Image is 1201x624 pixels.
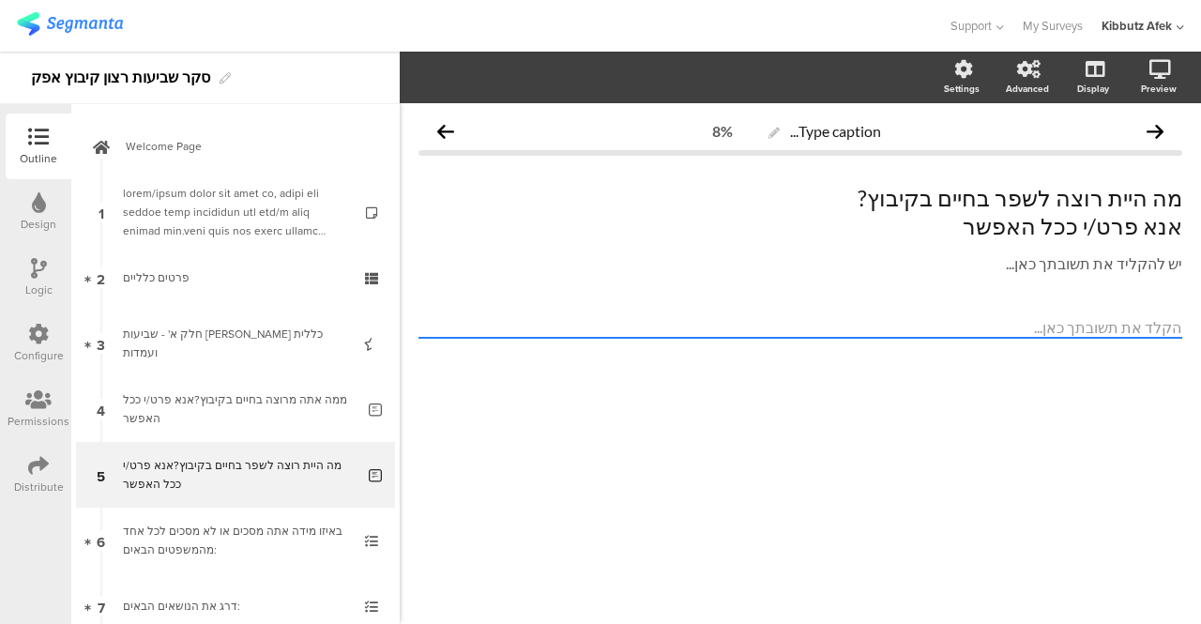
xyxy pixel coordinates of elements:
div: 8% [712,122,733,140]
div: Permissions [8,413,69,430]
a: 5 מה היית רוצה לשפר בחיים בקיבוץ?אנא פרט/י ככל האפשר [76,442,395,508]
div: Logic [25,282,53,298]
div: דרג את הנושאים הבאים: [123,597,347,616]
a: 6 באיזו מידה אתה מסכים או לא מסכים לכל אחד מהמשפטים הבאים: [76,508,395,573]
div: Kibbutz Afek [1102,17,1172,35]
a: 2 פרטים כלליים [76,245,395,311]
a: 3 חלק א' - שביעות [PERSON_NAME] כללית ועמדות [76,311,395,376]
span: 7 [98,596,105,616]
div: Display [1077,82,1109,96]
p: מה היית רוצה לשפר בחיים בקיבוץ? [418,184,1182,212]
a: 4 ממה אתה מרוצה בחיים בקיבוץ?אנא פרט/י ככל האפשר [76,376,395,442]
span: 4 [97,399,105,419]
div: Preview [1141,82,1177,96]
div: חלק א' - שביעות רצון כללית ועמדות [123,325,347,362]
div: Distribute [14,479,64,495]
span: Type caption... [790,122,881,140]
span: 2 [97,267,105,288]
span: 3 [97,333,105,354]
div: סקר שביעות רצון קיבוץ אפק [31,63,210,93]
span: 6 [97,530,105,551]
div: ממה אתה מרוצה בחיים בקיבוץ?אנא פרט/י ככל האפשר [123,390,355,428]
div: Outline [20,150,57,167]
p: יש להקליד את תשובתך כאן... [418,254,1182,273]
span: Welcome Page [126,137,366,156]
div: פרטים כלליים [123,268,347,287]
div: באיזו מידה אתה מסכים או לא מסכים לכל אחד מהמשפטים הבאים: [123,522,347,559]
div: Design [21,216,56,233]
div: לחברי/תושבי קיבוץ אפק שלום רב, לפניך סקר שביעות רצון מהשירותים כפי שאת/ה חווה בקיבוץ אפק.הסקר נער... [123,184,347,240]
div: מה היית רוצה לשפר בחיים בקיבוץ?אנא פרט/י ככל האפשר [123,456,355,494]
a: Welcome Page [76,114,395,179]
div: Configure [14,347,64,364]
img: segmanta logo [17,12,123,36]
span: 5 [97,464,105,485]
div: Settings [944,82,980,96]
span: Support [950,17,992,35]
div: Advanced [1006,82,1049,96]
span: 1 [99,202,104,222]
a: 1 lorem/ipsum dolor sit amet co, adipi eli seddoe temp incididun utl etd/m aliq enimad min.veni q... [76,179,395,245]
p: אנא פרט/י ככל האפשר [418,212,1182,240]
